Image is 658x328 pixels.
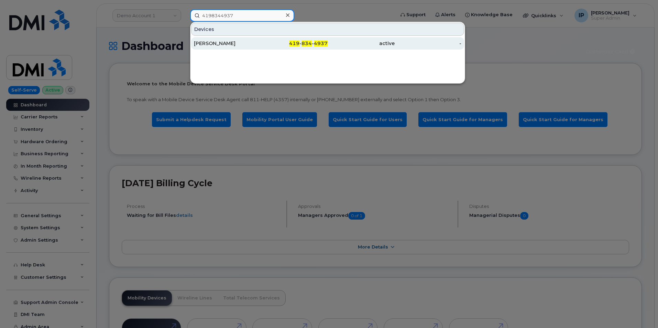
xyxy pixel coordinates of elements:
[194,40,261,47] div: [PERSON_NAME]
[301,40,312,46] span: 834
[314,40,328,46] span: 4937
[328,40,395,47] div: active
[395,40,462,47] div: -
[289,40,299,46] span: 419
[191,37,464,50] a: [PERSON_NAME]419-834-4937active-
[191,23,464,36] div: Devices
[261,40,328,47] div: - -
